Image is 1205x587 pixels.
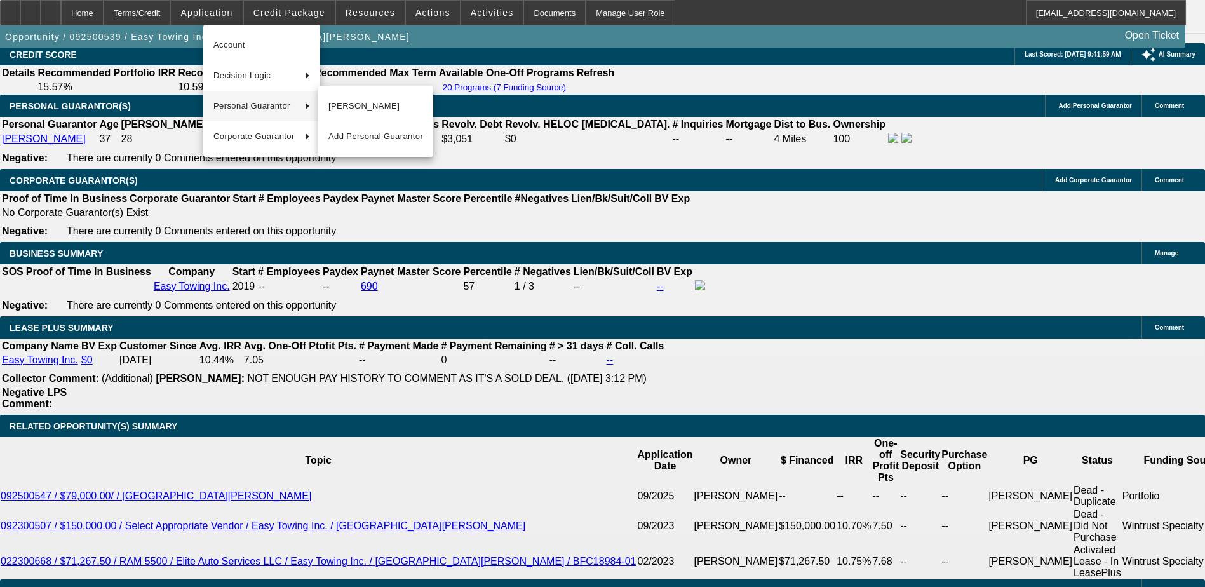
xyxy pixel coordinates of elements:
[213,37,310,53] span: Account
[213,98,295,114] span: Personal Guarantor
[328,98,423,114] span: [PERSON_NAME]
[213,68,295,83] span: Decision Logic
[213,129,295,144] span: Corporate Guarantor
[328,129,423,144] span: Add Personal Guarantor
